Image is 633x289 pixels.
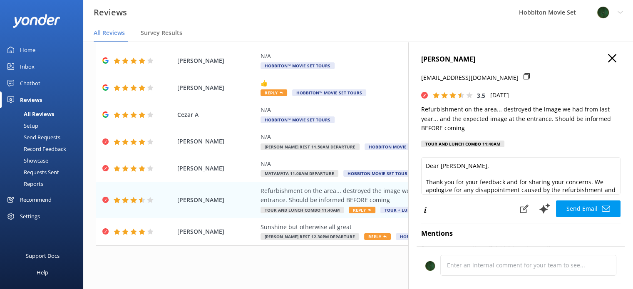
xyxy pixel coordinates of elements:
p: Refurbishment on the area... destroyed the image we had from last year... and the expected image ... [421,105,621,133]
span: [PERSON_NAME] [177,195,256,205]
span: Hobbiton™ Movie Set Tours [261,62,335,69]
textarea: Dear [PERSON_NAME], Thank you for your feedback and for sharing your concerns. We apologize for a... [421,157,621,195]
span: Survey Results [141,29,182,37]
span: [PERSON_NAME] [177,137,256,146]
div: Refurbishment on the area... destroyed the image we had from last year... and the expected image ... [261,186,564,205]
span: [PERSON_NAME] [177,164,256,173]
img: 34-1625720359.png [597,6,609,19]
div: Home [20,42,35,58]
p: [DATE] [490,91,509,100]
div: N/A [261,105,564,114]
div: Settings [20,208,40,225]
div: Setup [5,120,38,131]
div: Recommend [20,191,52,208]
div: Reports [5,178,43,190]
button: Close [608,54,616,63]
div: Tour and Lunch Combo 11:40am [421,141,504,147]
div: Help [37,264,48,281]
a: Send Requests [5,131,83,143]
div: Support Docs [26,247,60,264]
button: Send Email [556,200,621,217]
div: Send Requests [5,131,60,143]
div: Inbox [20,58,35,75]
span: 3.5 [477,91,485,99]
h4: [PERSON_NAME] [421,54,621,65]
div: N/A [261,132,564,141]
h3: Reviews [94,6,127,19]
div: Sunshine but otherwise all great [261,222,564,232]
h4: Mentions [421,228,621,239]
span: [PERSON_NAME] [177,83,256,92]
div: Requests Sent [5,166,59,178]
span: Hobbiton™ Movie Set Tours [292,89,366,96]
span: Tour + Lunch Combo [380,207,438,213]
span: Hobbiton™ Movie Set Tours [261,116,335,123]
span: Tour and Lunch Combo 11:40am [261,207,344,213]
span: Cezar A [177,110,256,119]
span: Hobbiton Movie Set Tour [365,143,433,150]
span: Reply [364,233,391,240]
span: [PERSON_NAME] [177,56,256,65]
a: Showcase [5,155,83,166]
span: [PERSON_NAME] Rest 11.50am Departure [261,143,360,150]
div: N/A [261,159,564,168]
a: Setup [5,120,83,131]
span: Matamata 11.00am Departure [261,170,338,177]
div: Record Feedback [5,143,66,155]
span: All Reviews [94,29,125,37]
p: See someone mentioned? Add it to auto-mentions [421,244,621,253]
a: Reports [5,178,83,190]
span: Hobbiton Movie Set Tour [396,233,464,240]
div: All Reviews [5,108,54,120]
a: All Reviews [5,108,83,120]
a: Record Feedback [5,143,83,155]
div: Showcase [5,155,48,166]
div: N/A [261,52,564,61]
a: Requests Sent [5,166,83,178]
span: Hobbiton Movie Set Tour [343,170,412,177]
span: Reply [349,207,375,213]
img: yonder-white-logo.png [12,14,60,28]
p: [EMAIL_ADDRESS][DOMAIN_NAME] [421,73,519,82]
div: Chatbot [20,75,40,91]
span: [PERSON_NAME] [177,227,256,236]
img: 34-1625720359.png [425,261,435,271]
div: 👍 [261,79,564,88]
span: Reply [261,89,287,96]
div: Reviews [20,91,42,108]
span: [PERSON_NAME] Rest 12.30pm Departure [261,233,359,240]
